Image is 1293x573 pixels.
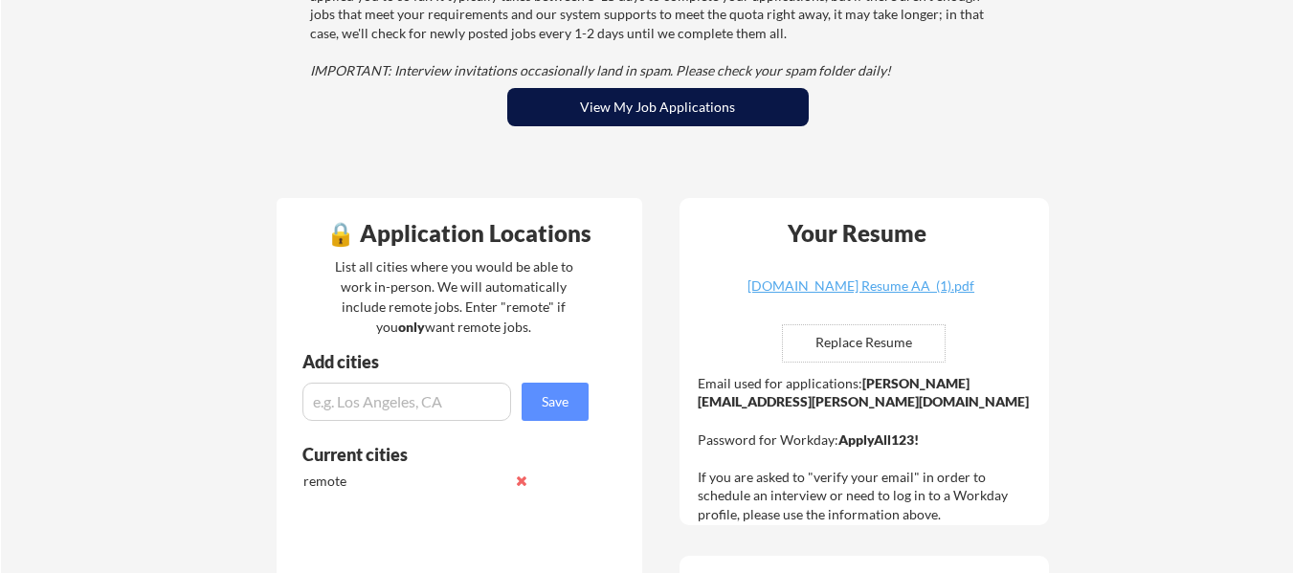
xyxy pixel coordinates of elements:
[698,374,1036,524] div: Email used for applications: Password for Workday: If you are asked to "verify your email" in ord...
[838,431,919,448] strong: ApplyAll123!
[698,375,1029,410] strong: [PERSON_NAME][EMAIL_ADDRESS][PERSON_NAME][DOMAIN_NAME]
[763,222,952,245] div: Your Resume
[303,472,505,491] div: remote
[302,446,568,463] div: Current cities
[310,62,891,78] em: IMPORTANT: Interview invitations occasionally land in spam. Please check your spam folder daily!
[323,256,586,337] div: List all cities where you would be able to work in-person. We will automatically include remote j...
[302,353,593,370] div: Add cities
[522,383,589,421] button: Save
[507,88,809,126] button: View My Job Applications
[281,222,637,245] div: 🔒 Application Locations
[747,279,975,309] a: [DOMAIN_NAME] Resume AA (1).pdf
[398,319,425,335] strong: only
[302,383,511,421] input: e.g. Los Angeles, CA
[747,279,975,293] div: [DOMAIN_NAME] Resume AA (1).pdf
